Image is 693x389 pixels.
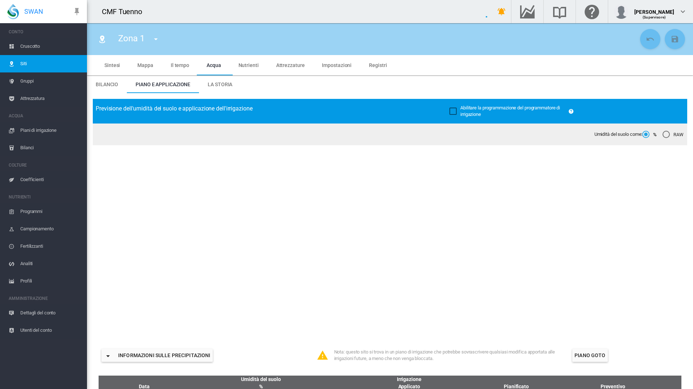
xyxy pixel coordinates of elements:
[20,238,81,255] span: Fertilizzanti
[238,62,259,68] span: Nutrienti
[207,62,221,68] span: Acqua
[9,26,81,38] span: CONTO
[460,105,560,117] span: Abilitare la programmazione del programmatore di irrigazione
[642,131,657,138] md-radio-button: %
[9,293,81,304] span: AMMINISTRAZIONE
[104,352,112,360] md-icon: icon-menu-down
[24,7,43,16] span: SWAN
[152,35,160,43] md-icon: icon-menu-down
[136,81,190,87] span: Piano e applicazione
[497,7,506,16] md-icon: icon-bell-ring
[171,62,189,68] span: Il tempo
[643,15,666,19] span: (Supervisore)
[20,55,81,72] span: Siti
[572,349,607,362] button: Piano Goto
[665,29,685,49] button: Salva le modifiche
[9,110,81,122] span: ACQUA
[20,38,81,55] span: Cruscotto
[9,191,81,203] span: NUTRIENTI
[95,32,109,46] button: Fare clic per andare all'elenco dei siti
[20,171,81,188] span: Coefficienti
[276,62,305,68] span: Attrezzature
[322,62,352,68] span: Impostazioni
[20,122,81,139] span: Piani di irrigazione
[640,29,660,49] button: Annullamento delle modifiche
[96,105,253,112] span: Previsione dell'umidità del suolo e applicazione dell'irrigazione
[614,4,628,19] img: profile.jpg
[449,105,565,118] md-checkbox: Abilitare la programmazione del programmatore di irrigazione
[20,272,81,290] span: Profili
[20,72,81,90] span: Gruppi
[137,62,153,68] span: Mappa
[98,35,107,43] md-icon: icon-map-marker-radius
[20,90,81,107] span: Attrezzatura
[646,35,655,43] md-icon: icon-undo
[7,4,19,19] img: SWAN-Landscape-Logo-Colour-drop.png
[149,32,163,46] button: icon-menu-down
[594,131,643,138] span: Umidità del suolo come:
[208,81,232,87] span: La storia
[334,349,564,362] div: Nota: questo sito si trova in un piano di irrigazione che potrebbe sovrascrivere qualsiasi modifi...
[634,5,674,13] div: [PERSON_NAME]
[72,7,81,16] md-icon: icon-pin
[104,62,120,68] span: Sintesi
[679,7,687,16] md-icon: icon-chevron-down
[101,349,213,362] button: icon-menu-downInformazioni sulle precipitazioni
[369,62,387,68] span: Registri
[663,131,684,138] md-radio-button: RAW
[20,255,81,272] span: Analiti
[118,33,144,43] span: Zona 1
[96,81,118,87] span: Bilancio
[551,7,568,16] md-icon: Ricerca nella base di conoscenze
[671,35,679,43] md-icon: icon-content-save
[519,7,536,16] md-icon: Vai all'hub dei dati
[20,322,81,339] span: Utenti del conto
[9,159,81,171] span: COLTURE
[583,7,601,16] md-icon: Fare clic qui per ottenere assistenza
[102,7,149,17] div: CMF Tuenno
[20,220,81,238] span: Campionamento
[20,304,81,322] span: Dettagli del conto
[494,4,509,19] button: icon-bell-ring
[20,139,81,156] span: Bilanci
[20,203,81,220] span: Programmi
